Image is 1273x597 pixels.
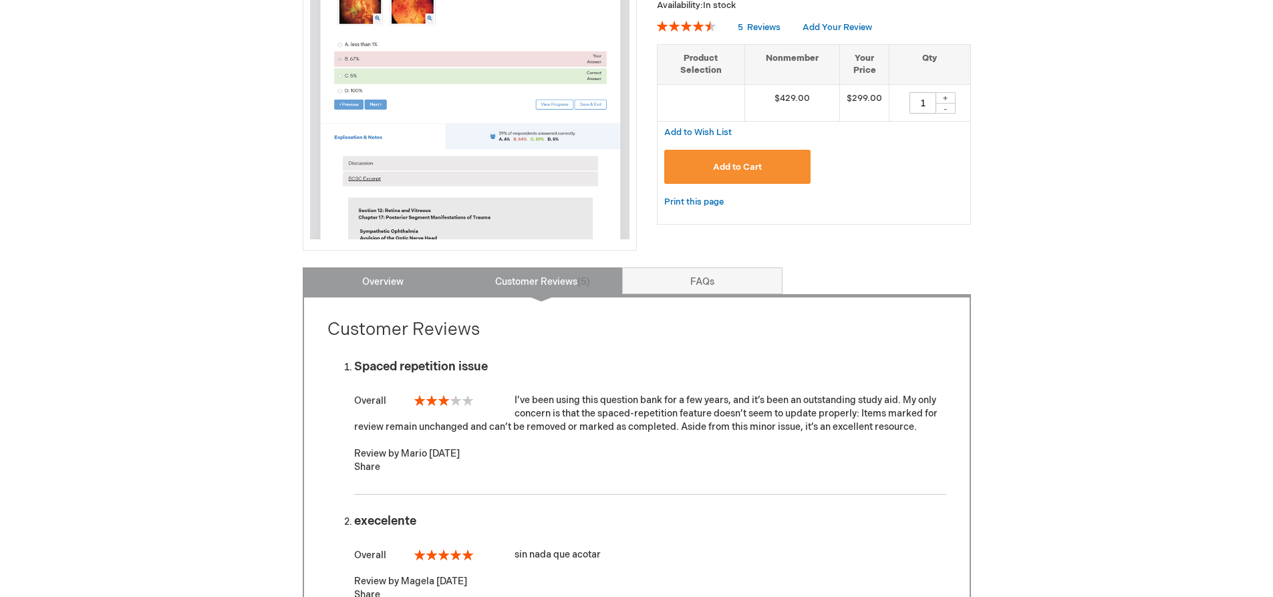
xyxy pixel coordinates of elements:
span: 5 [738,22,743,33]
a: Print this page [664,194,724,211]
div: Spaced repetition issue [354,360,946,374]
a: 5 Reviews [738,22,783,33]
th: Your Price [840,44,889,84]
span: Overall [354,395,386,406]
span: Reviews [747,22,781,33]
a: FAQs [622,267,783,294]
strong: Customer Reviews [327,320,480,340]
th: Qty [889,44,970,84]
span: Overall [354,550,386,561]
div: I’ve been using this question bank for a few years, and it’s been an outstanding study aid. My on... [354,394,946,434]
th: Nonmember [744,44,840,84]
span: Share [354,461,380,473]
span: Review by [354,576,399,587]
div: - [936,103,956,114]
a: Overview [303,267,463,294]
time: [DATE] [436,576,467,587]
div: sin nada que acotar [354,548,946,562]
span: 5 [577,276,590,287]
div: execelente [354,515,946,528]
a: Add to Wish List [664,126,732,138]
div: 60% [414,395,473,406]
td: $429.00 [744,84,840,121]
a: Add Your Review [803,22,872,33]
a: Customer Reviews5 [462,267,623,294]
div: + [936,92,956,104]
span: Add to Wish List [664,127,732,138]
time: [DATE] [429,448,460,459]
strong: Mario [401,448,427,459]
span: Add to Cart [713,162,762,172]
strong: Magela [401,576,434,587]
div: 92% [657,21,716,31]
span: Review by [354,448,399,459]
input: Qty [909,92,936,114]
th: Product Selection [658,44,745,84]
div: 100% [414,550,473,560]
button: Add to Cart [664,150,811,184]
td: $299.00 [840,84,889,121]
